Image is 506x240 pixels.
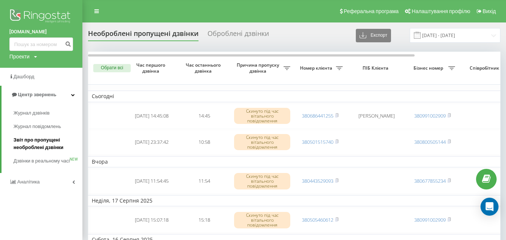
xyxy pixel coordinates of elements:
td: 14:45 [178,104,230,128]
span: Вихід [483,8,496,14]
div: Необроблені пропущені дзвінки [88,30,199,41]
a: 380991002909 [414,216,446,223]
div: Скинуто під час вітального повідомлення [234,212,290,228]
button: Експорт [356,29,391,42]
a: Центр звернень [1,86,82,104]
span: Номер клієнта [298,65,336,71]
a: [DOMAIN_NAME] [9,28,73,36]
a: Журнал дзвінків [13,106,82,120]
a: Дзвінки в реальному часіNEW [13,154,82,168]
div: Проекти [9,53,30,60]
input: Пошук за номером [9,37,73,51]
img: Ringostat logo [9,7,73,26]
a: 380677855234 [414,177,446,184]
span: ПІБ Клієнта [353,65,400,71]
div: Оброблені дзвінки [207,30,269,41]
span: Журнал повідомлень [13,123,61,130]
span: Дашборд [13,74,34,79]
span: Налаштування профілю [412,8,470,14]
div: Скинуто під час вітального повідомлення [234,134,290,151]
span: Центр звернень [18,92,56,97]
a: 380800505144 [414,139,446,145]
div: Open Intercom Messenger [481,198,499,216]
button: Обрати всі [93,64,131,72]
td: [DATE] 15:07:18 [125,208,178,233]
span: Реферальна програма [344,8,399,14]
a: 380443529093 [302,177,333,184]
div: Скинуто під час вітального повідомлення [234,108,290,124]
td: [DATE] 11:54:45 [125,169,178,194]
span: Журнал дзвінків [13,109,49,117]
span: Час останнього дзвінка [184,62,224,74]
span: Час першого дзвінка [131,62,172,74]
a: 380991002909 [414,112,446,119]
a: Звіт про пропущені необроблені дзвінки [13,133,82,154]
td: 10:58 [178,130,230,155]
td: [DATE] 14:45:08 [125,104,178,128]
span: Причина пропуску дзвінка [234,62,284,74]
span: Звіт про пропущені необроблені дзвінки [13,136,79,151]
span: Аналiтика [17,179,40,185]
a: 380505460612 [302,216,333,223]
td: [DATE] 23:37:42 [125,130,178,155]
td: 15:18 [178,208,230,233]
a: 380686441255 [302,112,333,119]
a: Журнал повідомлень [13,120,82,133]
a: 380501515740 [302,139,333,145]
span: Бізнес номер [410,65,448,71]
td: [PERSON_NAME] [346,104,406,128]
td: 11:54 [178,169,230,194]
span: Дзвінки в реальному часі [13,157,70,165]
div: Скинуто під час вітального повідомлення [234,173,290,189]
